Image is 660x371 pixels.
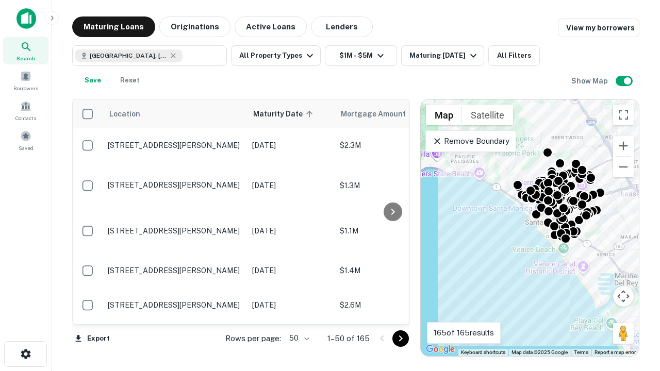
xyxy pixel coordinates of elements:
p: [DATE] [252,140,329,151]
button: Maturing Loans [72,16,155,37]
p: $2.6M [340,299,443,311]
button: Originations [159,16,230,37]
button: All Property Types [231,45,321,66]
a: Saved [3,126,48,154]
p: $1.3M [340,180,443,191]
a: Search [3,37,48,64]
span: Maturity Date [253,108,316,120]
p: $1.4M [340,265,443,276]
iframe: Chat Widget [608,256,660,305]
div: Maturing [DATE] [409,49,480,62]
img: Google [423,343,457,356]
button: Reset [113,70,146,91]
button: Zoom out [613,157,634,177]
span: Saved [19,144,34,152]
p: [STREET_ADDRESS][PERSON_NAME] [108,266,242,275]
span: Contacts [15,114,36,122]
button: Active Loans [235,16,307,37]
th: Maturity Date [247,99,335,128]
p: [STREET_ADDRESS][PERSON_NAME] [108,226,242,235]
span: Mortgage Amount [341,108,419,120]
a: Terms [574,349,588,355]
button: $1M - $5M [325,45,397,66]
button: Drag Pegman onto the map to open Street View [613,323,634,344]
a: Open this area in Google Maps (opens a new window) [423,343,457,356]
p: Rows per page: [225,332,281,345]
a: Report a map error [595,349,636,355]
button: Toggle fullscreen view [613,105,634,125]
th: Location [103,99,247,128]
p: [DATE] [252,265,329,276]
p: [STREET_ADDRESS][PERSON_NAME] [108,300,242,310]
p: [DATE] [252,225,329,237]
span: Location [109,108,140,120]
button: Lenders [311,16,373,37]
span: [GEOGRAPHIC_DATA], [GEOGRAPHIC_DATA], [GEOGRAPHIC_DATA] [90,51,167,60]
p: Remove Boundary [432,135,509,147]
button: Keyboard shortcuts [461,349,505,356]
a: Borrowers [3,66,48,94]
button: Show satellite imagery [462,105,513,125]
img: capitalize-icon.png [16,8,36,29]
button: Maturing [DATE] [401,45,484,66]
button: Go to next page [392,330,409,347]
button: Show street map [426,105,462,125]
p: [STREET_ADDRESS][PERSON_NAME] [108,180,242,190]
a: View my borrowers [558,19,639,37]
span: Borrowers [13,84,38,92]
div: 0 0 [421,99,639,356]
span: Search [16,54,35,62]
p: 1–50 of 165 [327,332,370,345]
button: Zoom in [613,136,634,156]
button: Save your search to get updates of matches that match your search criteria. [76,70,109,91]
span: Map data ©2025 Google [511,349,568,355]
h6: Show Map [571,75,609,87]
p: [DATE] [252,299,329,311]
p: [DATE] [252,180,329,191]
p: [STREET_ADDRESS][PERSON_NAME] [108,141,242,150]
p: $2.3M [340,140,443,151]
p: $1.1M [340,225,443,237]
button: Export [72,331,112,346]
p: 165 of 165 results [434,327,494,339]
button: All Filters [488,45,540,66]
th: Mortgage Amount [335,99,448,128]
a: Contacts [3,96,48,124]
div: 50 [285,331,311,346]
